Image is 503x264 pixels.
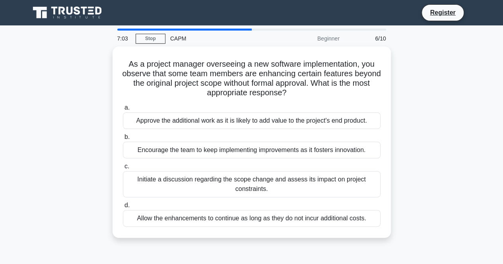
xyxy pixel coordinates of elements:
[123,112,381,129] div: Approve the additional work as it is likely to add value to the project's end product.
[123,171,381,197] div: Initiate a discussion regarding the scope change and assess its impact on project constraints.
[123,210,381,227] div: Allow the enhancements to continue as long as they do not incur additional costs.
[113,31,136,46] div: 7:03
[425,8,460,17] a: Register
[124,163,129,170] span: c.
[275,31,344,46] div: Beginner
[136,34,165,44] a: Stop
[124,133,130,140] span: b.
[124,104,130,111] span: a.
[124,202,130,208] span: d.
[344,31,391,46] div: 6/10
[165,31,275,46] div: CAPM
[123,142,381,158] div: Encourage the team to keep implementing improvements as it fosters innovation.
[122,59,381,98] h5: As a project manager overseeing a new software implementation, you observe that some team members...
